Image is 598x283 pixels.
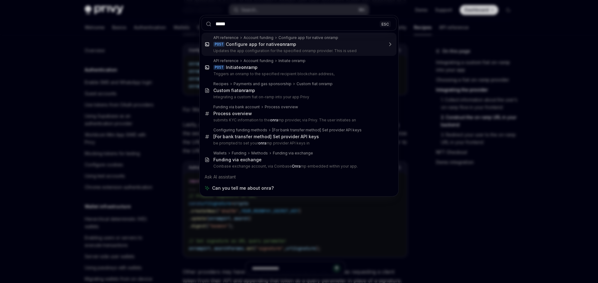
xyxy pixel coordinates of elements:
[239,88,249,93] b: onra
[258,141,266,145] b: onra
[278,35,338,40] div: Configure app for native onramp
[380,21,391,27] div: ESC
[202,171,396,183] div: Ask AI assistant
[213,65,225,70] div: POST
[213,111,252,116] div: Process overview
[244,58,273,63] div: Account funding
[213,58,239,63] div: API reference
[297,81,333,86] div: Custom fiat onramp
[272,128,362,133] div: [For bank transfer method] Set provider API keys
[280,41,290,47] b: onra
[213,134,319,139] div: [For bank transfer method] Set provider API keys
[226,41,296,47] div: Configure app for native mp
[213,88,255,93] div: Custom fiat mp
[244,35,273,40] div: Account funding
[270,118,278,122] b: onra
[273,151,313,156] div: Funding via exchange
[213,141,383,146] p: be prompted to set your mp provider API keys in
[234,81,292,86] div: Payments and gas sponsorship
[213,164,383,169] p: Coinbase exchange account, via Coinbase mp embedded within your app.
[278,58,306,63] div: Initiate onramp
[213,128,267,133] div: Configuring funding methods
[232,151,246,156] div: Funding
[212,185,274,191] span: Can you tell me about onra?
[213,48,383,53] p: Updates the app configuration for the specified onramp provider. This is used
[241,65,251,70] b: onra
[213,95,383,100] p: Integrating a custom fiat on-ramp into your app Privy
[213,118,383,123] p: submits KYC information to the mp provider, via Privy. The user initiates an
[251,151,268,156] div: Methods
[213,35,239,40] div: API reference
[213,42,225,47] div: POST
[213,151,227,156] div: Wallets
[226,65,258,70] div: Initiate mp
[213,105,260,110] div: Funding via bank account
[213,71,383,76] p: Triggers an onramp to the specified recipient blockchain address,
[213,81,229,86] div: Recipes
[213,157,262,163] div: Funding via exchange
[265,105,298,110] div: Process overview
[292,164,301,168] b: Onra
